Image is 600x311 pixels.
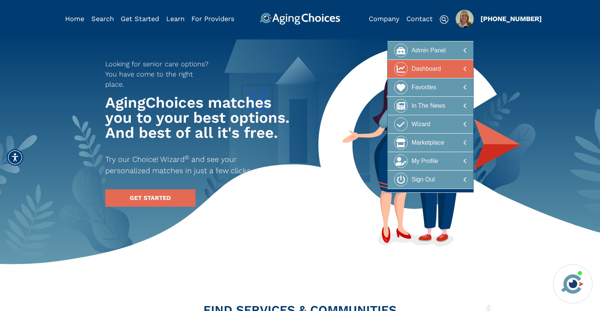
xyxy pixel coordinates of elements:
[439,15,448,24] img: search-icon.svg
[412,117,430,131] div: Wizard
[412,81,436,95] div: Favorites
[388,115,474,133] a: Wizard
[105,95,293,140] h1: AgingChoices matches you to your best options. And best of all it's free.
[412,136,444,150] div: Marketplace
[406,15,433,23] a: Contact
[388,78,474,96] a: Favorites
[388,41,474,59] a: Admin Panel
[388,170,474,189] a: Sign Out
[105,59,214,89] p: Looking for senior care options? You have come to the right place.
[388,133,474,152] a: Marketplace
[121,15,159,23] a: Get Started
[412,62,441,76] div: Dashboard
[412,44,446,58] div: Admin Panel
[369,15,399,23] a: Company
[166,15,185,23] a: Learn
[7,149,23,166] div: Accessibility Menu
[412,154,438,168] div: My Profile
[388,59,474,78] a: Dashboard
[105,154,280,176] p: Try our Choice! Wizard and see your personalized matches in just a few clicks.
[560,271,585,297] img: avatar
[185,154,189,161] sup: ©
[105,189,195,207] a: GET STARTED
[91,15,114,23] a: Search
[480,15,542,23] a: [PHONE_NUMBER]
[388,96,474,115] a: In The News
[91,13,114,25] div: Popover trigger
[412,173,435,187] div: Sign Out
[456,10,474,28] div: Popover trigger
[65,15,84,23] a: Home
[260,13,340,25] img: AgingChoices
[456,10,474,28] img: 0d6ac745-f77c-4484-9392-b54ca61ede62.jpg
[191,15,234,23] a: For Providers
[388,152,474,170] a: My Profile
[412,99,445,113] div: In The News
